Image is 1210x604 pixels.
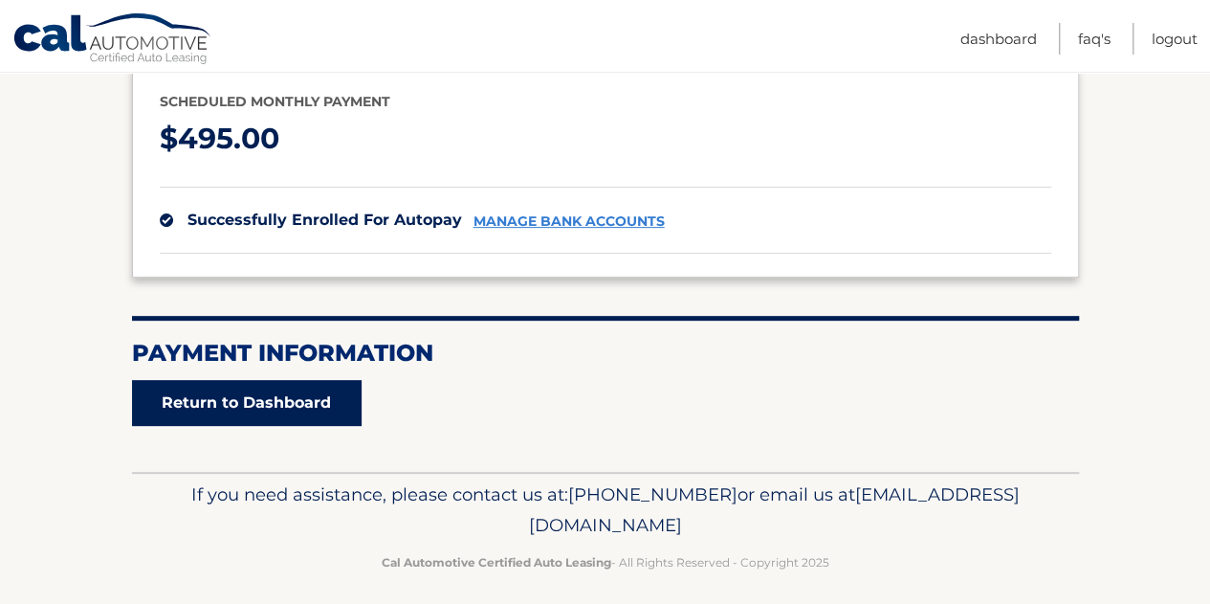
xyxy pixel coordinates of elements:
[960,23,1037,55] a: Dashboard
[1152,23,1198,55] a: Logout
[473,213,665,230] a: manage bank accounts
[144,552,1067,572] p: - All Rights Reserved - Copyright 2025
[132,339,1079,368] h2: Payment Information
[382,555,611,570] strong: Cal Automotive Certified Auto Leasing
[144,480,1067,541] p: If you need assistance, please contact us at: or email us at
[160,114,1051,165] p: $
[160,90,1051,114] p: Scheduled monthly payment
[568,483,737,505] span: [PHONE_NUMBER]
[178,121,279,156] span: 495.00
[1078,23,1111,55] a: FAQ's
[12,12,213,68] a: Cal Automotive
[187,211,462,229] span: successfully enrolled for autopay
[160,213,173,227] img: check.svg
[132,380,362,426] a: Return to Dashboard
